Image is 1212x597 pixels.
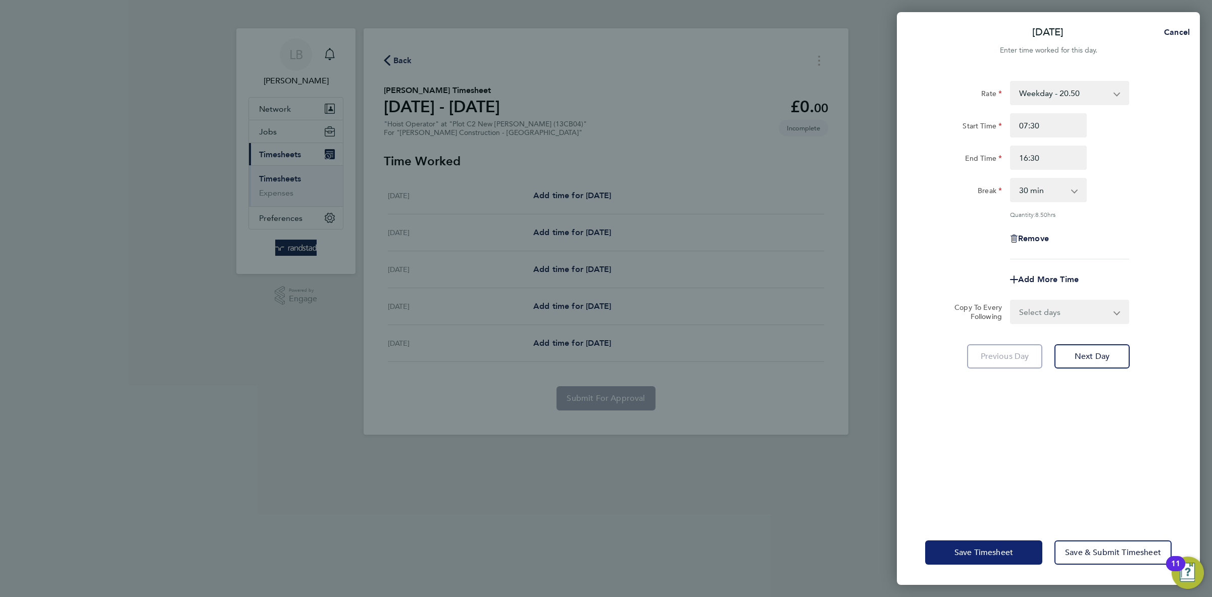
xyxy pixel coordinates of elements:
[1010,235,1049,243] button: Remove
[925,540,1042,565] button: Save Timesheet
[1075,351,1109,361] span: Next Day
[1171,564,1180,577] div: 11
[1010,275,1079,284] button: Add More Time
[1148,22,1200,42] button: Cancel
[1032,25,1064,39] p: [DATE]
[1035,210,1047,218] span: 8.50
[1172,557,1204,589] button: Open Resource Center, 11 new notifications
[1065,547,1161,558] span: Save & Submit Timesheet
[1018,234,1049,243] span: Remove
[1161,27,1190,37] span: Cancel
[954,547,1013,558] span: Save Timesheet
[897,44,1200,57] div: Enter time worked for this day.
[1010,113,1087,137] input: E.g. 08:00
[965,154,1002,166] label: End Time
[1018,274,1079,284] span: Add More Time
[981,89,1002,101] label: Rate
[1054,344,1130,369] button: Next Day
[946,303,1002,321] label: Copy To Every Following
[978,186,1002,198] label: Break
[1010,146,1087,170] input: E.g. 18:00
[963,121,1002,133] label: Start Time
[1010,210,1129,218] div: Quantity: hrs
[1054,540,1172,565] button: Save & Submit Timesheet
